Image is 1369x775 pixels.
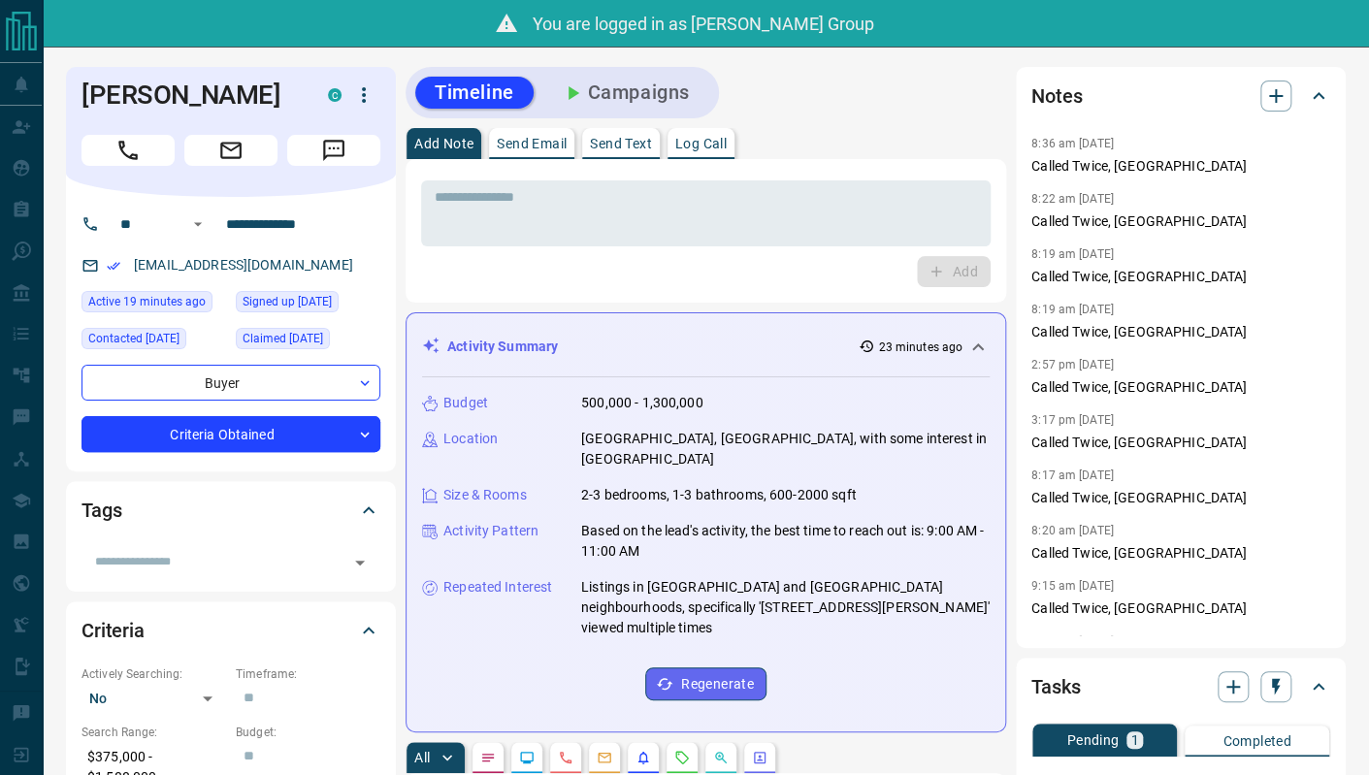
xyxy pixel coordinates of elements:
span: Claimed [DATE] [243,329,323,348]
div: Tags [81,487,380,533]
div: No [81,683,226,714]
p: Add Note [414,137,473,150]
div: Mon Jun 23 2025 [236,328,380,355]
p: 3:17 pm [DATE] [1031,413,1114,427]
p: 8:36 am [DATE] [1031,137,1114,150]
svg: Notes [480,750,496,765]
p: Activity Pattern [443,521,538,541]
h2: Notes [1031,81,1082,112]
div: Notes [1031,73,1330,119]
button: Timeline [415,77,534,109]
p: Called Twice, [GEOGRAPHIC_DATA] [1031,211,1330,232]
p: 3:16 pm [DATE] [1031,634,1114,648]
svg: Emails [597,750,612,765]
a: [EMAIL_ADDRESS][DOMAIN_NAME] [134,257,353,273]
p: Search Range: [81,724,226,741]
button: Campaigns [541,77,709,109]
p: Budget [443,393,488,413]
p: Called Twice, [GEOGRAPHIC_DATA] [1031,156,1330,177]
span: Call [81,135,175,166]
p: [GEOGRAPHIC_DATA], [GEOGRAPHIC_DATA], with some interest in [GEOGRAPHIC_DATA] [581,429,990,469]
p: 9:15 am [DATE] [1031,579,1114,593]
p: Send Text [590,137,652,150]
h1: [PERSON_NAME] [81,80,299,111]
div: Mon Jun 23 2025 [81,328,226,355]
div: condos.ca [328,88,342,102]
span: Active 19 minutes ago [88,292,206,311]
p: Send Email [497,137,567,150]
div: Criteria Obtained [81,416,380,452]
p: 8:22 am [DATE] [1031,192,1114,206]
svg: Opportunities [713,750,729,765]
svg: Agent Actions [752,750,767,765]
p: 23 minutes ago [878,339,962,356]
p: Location [443,429,498,449]
svg: Calls [558,750,573,765]
div: Activity Summary23 minutes ago [422,329,990,365]
p: Called Twice, [GEOGRAPHIC_DATA] [1031,433,1330,453]
p: Log Call [675,137,727,150]
div: Tasks [1031,663,1330,710]
span: You are logged in as [PERSON_NAME] Group [533,14,874,34]
span: Contacted [DATE] [88,329,179,348]
p: Budget: [236,724,380,741]
p: Called Twice, [GEOGRAPHIC_DATA] [1031,322,1330,342]
p: Based on the lead's activity, the best time to reach out is: 9:00 AM - 11:00 AM [581,521,990,562]
div: Tue Aug 12 2025 [81,291,226,318]
h2: Criteria [81,615,145,646]
p: Listings in [GEOGRAPHIC_DATA] and [GEOGRAPHIC_DATA] neighbourhoods, specifically '[STREET_ADDRESS... [581,577,990,638]
p: Activity Summary [447,337,558,357]
p: All [414,751,430,764]
p: Called Twice, [GEOGRAPHIC_DATA] [1031,598,1330,619]
div: Criteria [81,607,380,654]
p: 8:19 am [DATE] [1031,247,1114,261]
svg: Lead Browsing Activity [519,750,535,765]
span: Message [287,135,380,166]
p: Called Twice, [GEOGRAPHIC_DATA] [1031,267,1330,287]
button: Open [186,212,210,236]
div: Buyer [81,365,380,401]
p: 2-3 bedrooms, 1-3 bathrooms, 600-2000 sqft [581,485,857,505]
p: Called Twice, [GEOGRAPHIC_DATA] [1031,543,1330,564]
button: Open [346,549,374,576]
h2: Tags [81,495,121,526]
p: Timeframe: [236,665,380,683]
p: Called Twice, [GEOGRAPHIC_DATA] [1031,377,1330,398]
h2: Tasks [1031,671,1080,702]
p: Completed [1222,734,1291,748]
p: 8:20 am [DATE] [1031,524,1114,537]
p: Actively Searching: [81,665,226,683]
p: 2:57 pm [DATE] [1031,358,1114,371]
svg: Requests [674,750,690,765]
p: 8:17 am [DATE] [1031,468,1114,482]
p: 8:19 am [DATE] [1031,303,1114,316]
p: Size & Rooms [443,485,527,505]
button: Regenerate [645,667,766,700]
p: Repeated Interest [443,577,552,597]
p: Pending [1066,733,1119,747]
p: 500,000 - 1,300,000 [581,393,703,413]
p: Called Twice, [GEOGRAPHIC_DATA] [1031,488,1330,508]
span: Email [184,135,277,166]
svg: Email Verified [107,259,120,273]
p: 1 [1130,733,1138,747]
span: Signed up [DATE] [243,292,332,311]
div: Mon Jun 23 2025 [236,291,380,318]
svg: Listing Alerts [636,750,651,765]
